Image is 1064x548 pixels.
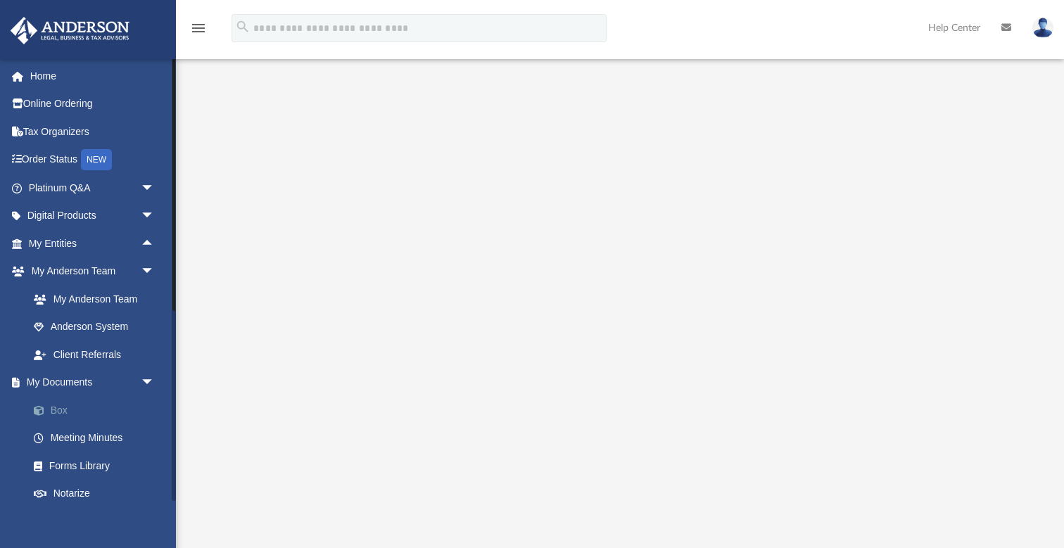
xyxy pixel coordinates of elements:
[10,369,176,397] a: My Documentsarrow_drop_down
[10,257,169,286] a: My Anderson Teamarrow_drop_down
[6,17,134,44] img: Anderson Advisors Platinum Portal
[141,369,169,397] span: arrow_drop_down
[20,424,176,452] a: Meeting Minutes
[20,340,169,369] a: Client Referrals
[20,313,169,341] a: Anderson System
[1032,18,1053,38] img: User Pic
[10,117,176,146] a: Tax Organizers
[190,20,207,37] i: menu
[141,174,169,203] span: arrow_drop_down
[20,396,176,424] a: Box
[10,229,176,257] a: My Entitiesarrow_drop_up
[20,452,169,480] a: Forms Library
[190,27,207,37] a: menu
[10,62,176,90] a: Home
[10,146,176,174] a: Order StatusNEW
[10,174,176,202] a: Platinum Q&Aarrow_drop_down
[10,202,176,230] a: Digital Productsarrow_drop_down
[235,19,251,34] i: search
[141,202,169,231] span: arrow_drop_down
[20,285,162,313] a: My Anderson Team
[141,229,169,258] span: arrow_drop_up
[20,480,176,508] a: Notarize
[10,90,176,118] a: Online Ordering
[81,149,112,170] div: NEW
[141,257,169,286] span: arrow_drop_down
